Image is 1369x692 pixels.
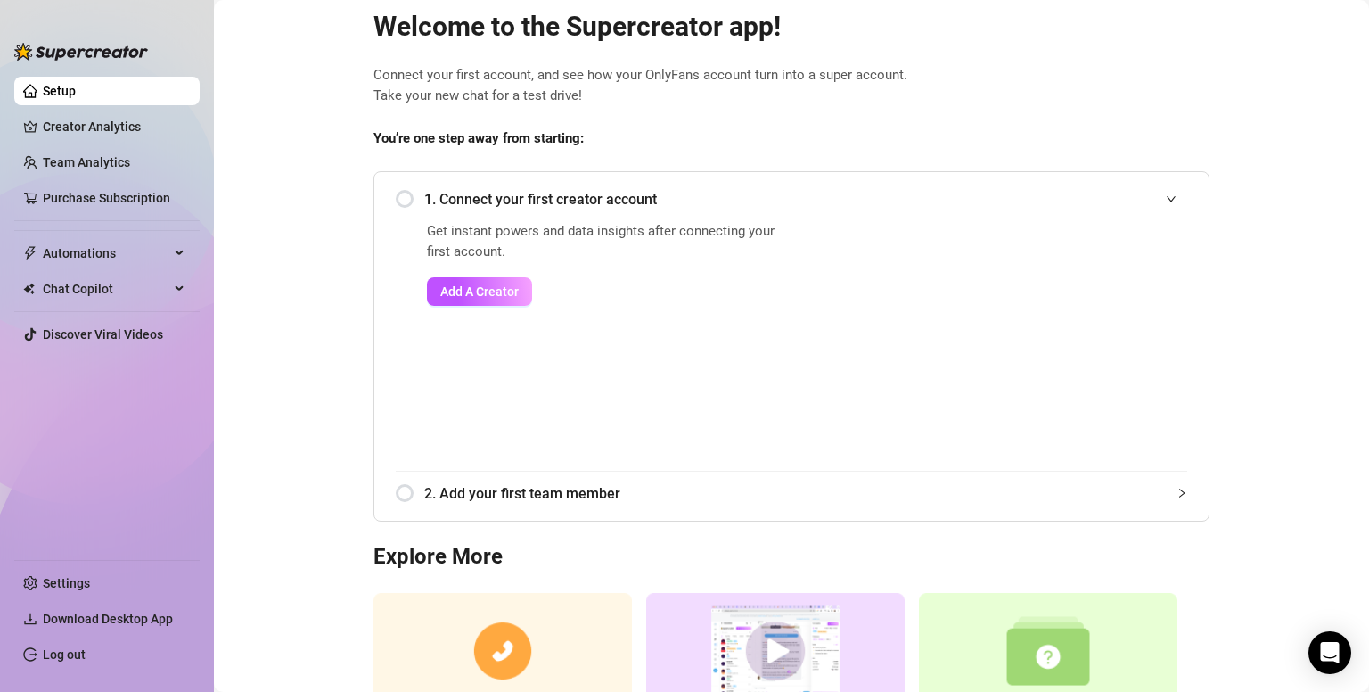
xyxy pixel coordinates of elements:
[427,277,532,306] button: Add A Creator
[427,221,786,263] span: Get instant powers and data insights after connecting your first account.
[396,472,1187,515] div: 2. Add your first team member
[373,65,1209,107] span: Connect your first account, and see how your OnlyFans account turn into a super account. Take you...
[831,221,1187,449] iframe: Add Creators
[1308,631,1351,674] div: Open Intercom Messenger
[373,10,1209,44] h2: Welcome to the Supercreator app!
[424,188,1187,210] span: 1. Connect your first creator account
[23,246,37,260] span: thunderbolt
[424,482,1187,505] span: 2. Add your first team member
[43,576,90,590] a: Settings
[373,543,1209,572] h3: Explore More
[440,284,519,299] span: Add A Creator
[43,275,169,303] span: Chat Copilot
[396,177,1187,221] div: 1. Connect your first creator account
[43,84,76,98] a: Setup
[427,277,786,306] a: Add A Creator
[43,239,169,268] span: Automations
[14,43,148,61] img: logo-BBDzfeDw.svg
[43,327,163,342] a: Discover Viral Videos
[1176,488,1187,498] span: collapsed
[23,612,37,626] span: download
[43,191,170,205] a: Purchase Subscription
[23,283,35,295] img: Chat Copilot
[43,155,130,169] a: Team Analytics
[1166,194,1176,204] span: expanded
[373,130,584,146] strong: You’re one step away from starting:
[43,647,86,662] a: Log out
[43,112,185,141] a: Creator Analytics
[43,612,173,626] span: Download Desktop App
